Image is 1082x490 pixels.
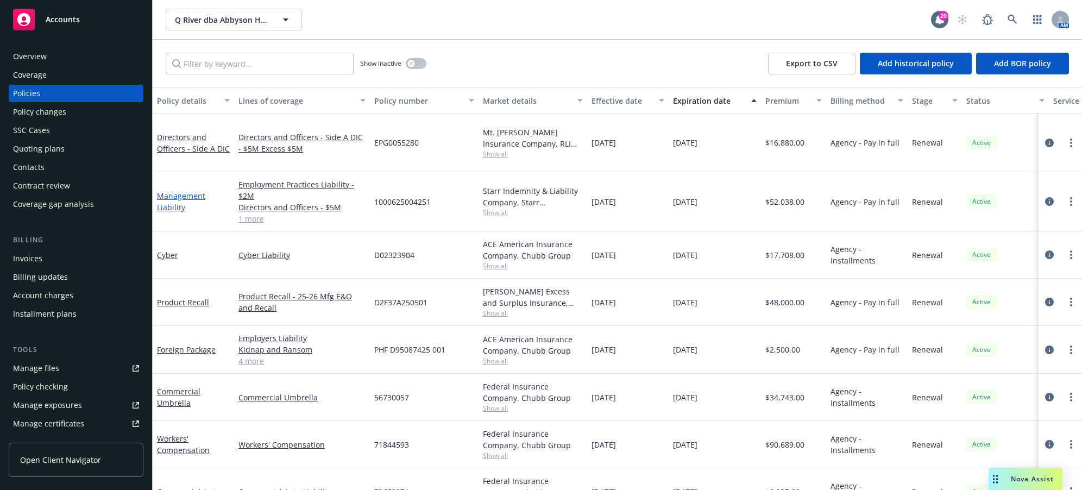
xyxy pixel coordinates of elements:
[13,434,68,451] div: Manage claims
[9,4,143,35] a: Accounts
[831,243,903,266] span: Agency - Installments
[238,249,366,261] a: Cyber Liability
[374,392,409,403] span: 56730057
[962,87,1049,114] button: Status
[592,196,616,208] span: [DATE]
[166,53,354,74] input: Filter by keyword...
[912,344,943,355] span: Renewal
[374,297,427,308] span: D2F37A250501
[912,137,943,148] span: Renewal
[13,305,77,323] div: Installment plans
[1043,343,1056,356] a: circleInformation
[13,250,42,267] div: Invoices
[483,208,583,217] span: Show all
[765,137,804,148] span: $16,880.00
[238,179,366,202] a: Employment Practices Liability - $2M
[912,439,943,450] span: Renewal
[9,287,143,304] a: Account charges
[9,305,143,323] a: Installment plans
[765,439,804,450] span: $90,689.00
[1043,438,1056,451] a: circleInformation
[860,53,972,74] button: Add historical policy
[9,378,143,395] a: Policy checking
[238,355,366,367] a: 4 more
[831,196,899,208] span: Agency - Pay in full
[157,191,205,212] a: Management Liability
[46,15,80,24] span: Accounts
[765,344,800,355] span: $2,500.00
[157,344,216,355] a: Foreign Package
[13,287,73,304] div: Account charges
[1043,136,1056,149] a: circleInformation
[977,9,998,30] a: Report a Bug
[157,132,230,154] a: Directors and Officers - Side A DIC
[9,235,143,246] div: Billing
[673,392,697,403] span: [DATE]
[13,415,84,432] div: Manage certificates
[761,87,826,114] button: Premium
[831,95,891,106] div: Billing method
[831,344,899,355] span: Agency - Pay in full
[483,261,583,271] span: Show all
[989,468,1062,490] button: Nova Assist
[673,95,745,106] div: Expiration date
[971,345,992,355] span: Active
[9,48,143,65] a: Overview
[826,87,908,114] button: Billing method
[912,249,943,261] span: Renewal
[765,249,804,261] span: $17,708.00
[673,137,697,148] span: [DATE]
[1065,438,1078,451] a: more
[9,177,143,194] a: Contract review
[483,309,583,318] span: Show all
[9,140,143,158] a: Quoting plans
[1065,296,1078,309] a: more
[939,11,948,21] div: 20
[238,439,366,450] a: Workers' Compensation
[592,95,652,106] div: Effective date
[13,140,65,158] div: Quoting plans
[673,249,697,261] span: [DATE]
[483,451,583,460] span: Show all
[673,344,697,355] span: [DATE]
[374,95,462,106] div: Policy number
[9,122,143,139] a: SSC Cases
[971,392,992,402] span: Active
[483,127,583,149] div: Mt. [PERSON_NAME] Insurance Company, RLI Corp, RT Specialty Insurance Services, LLC (RSG Specialt...
[374,344,445,355] span: PHF D95087425 001
[9,268,143,286] a: Billing updates
[20,454,101,466] span: Open Client Navigator
[483,356,583,366] span: Show all
[765,196,804,208] span: $52,038.00
[9,415,143,432] a: Manage certificates
[13,360,59,377] div: Manage files
[994,58,1051,68] span: Add BOR policy
[9,397,143,414] a: Manage exposures
[1043,248,1056,261] a: circleInformation
[238,213,366,224] a: 1 more
[976,53,1069,74] button: Add BOR policy
[483,404,583,413] span: Show all
[971,138,992,148] span: Active
[587,87,669,114] button: Effective date
[831,433,903,456] span: Agency - Installments
[592,137,616,148] span: [DATE]
[13,196,94,213] div: Coverage gap analysis
[360,59,401,68] span: Show inactive
[374,439,409,450] span: 71844593
[971,439,992,449] span: Active
[9,103,143,121] a: Policy changes
[238,332,366,344] a: Employers Liability
[9,196,143,213] a: Coverage gap analysis
[483,95,571,106] div: Market details
[673,297,697,308] span: [DATE]
[157,95,218,106] div: Policy details
[673,196,697,208] span: [DATE]
[157,250,178,260] a: Cyber
[157,386,200,408] a: Commercial Umbrella
[912,392,943,403] span: Renewal
[13,268,68,286] div: Billing updates
[592,297,616,308] span: [DATE]
[1065,136,1078,149] a: more
[153,87,234,114] button: Policy details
